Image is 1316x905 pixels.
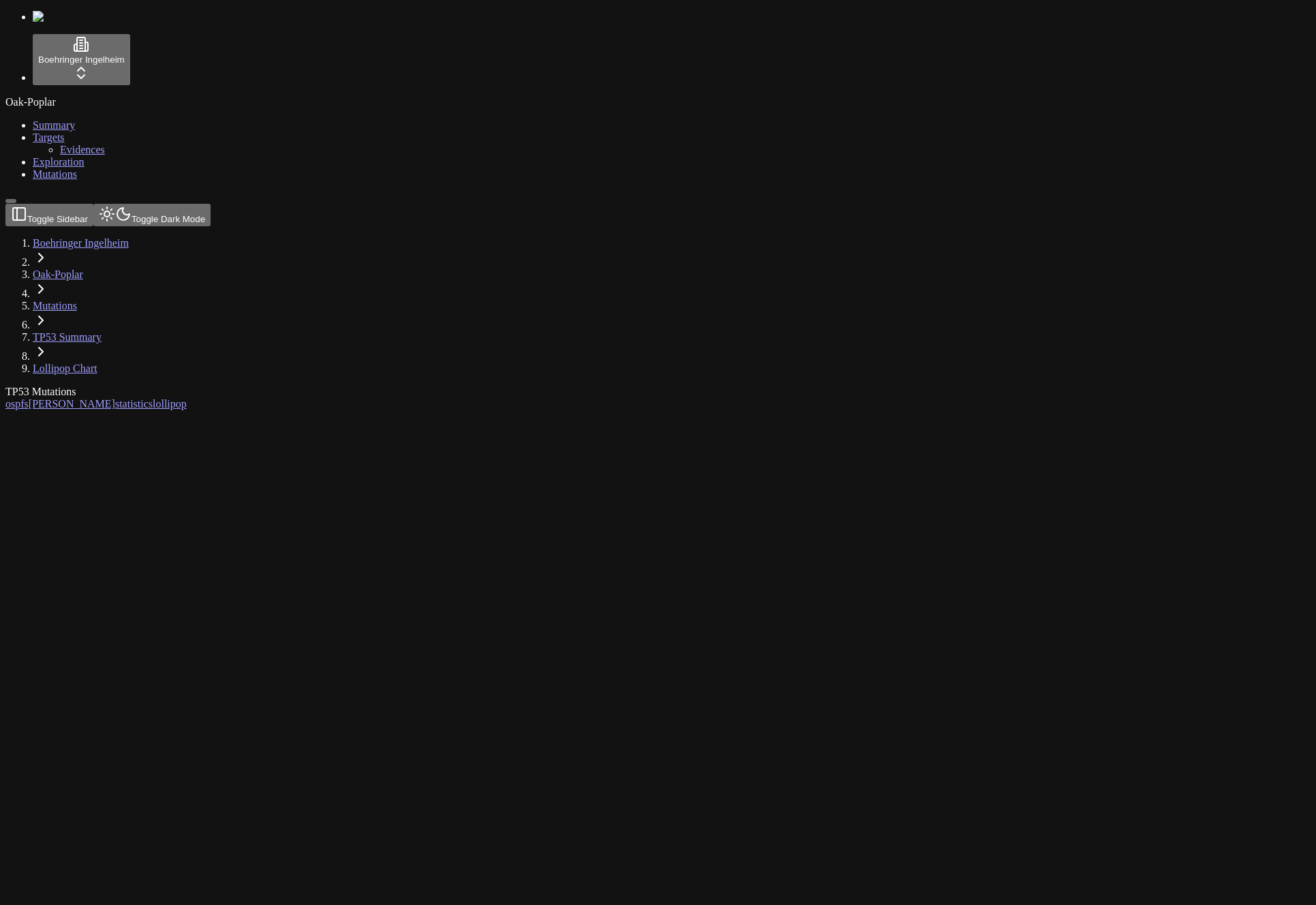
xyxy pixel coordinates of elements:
nav: breadcrumb [5,237,1180,375]
a: Mutations [33,300,77,311]
a: Mutations [33,168,77,180]
a: Evidences [60,144,105,155]
img: Numenos [33,11,85,23]
div: TP53 Mutations [5,386,1180,398]
button: Toggle Sidebar [5,199,16,203]
span: pfs [15,398,29,410]
a: Exploration [33,156,85,168]
div: Oak-Poplar [5,96,1311,108]
a: Targets [33,132,65,143]
a: Oak-Poplar [33,269,83,280]
span: [PERSON_NAME] [29,398,115,410]
button: Toggle Sidebar [5,204,93,226]
button: Boehringer Ingelheim [33,34,130,85]
span: Toggle Dark Mode [132,214,205,224]
a: Summary [33,119,75,131]
span: os [5,398,15,410]
span: Boehringer Ingelheim [38,55,125,65]
span: statistics [115,398,153,410]
button: Toggle Dark Mode [93,204,211,226]
a: Lollipop Chart [33,363,97,374]
span: lollipop [153,398,187,410]
span: Toggle Sidebar [27,214,88,224]
a: TP53 Summary [33,331,102,343]
a: Boehringer Ingelheim [33,237,129,249]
